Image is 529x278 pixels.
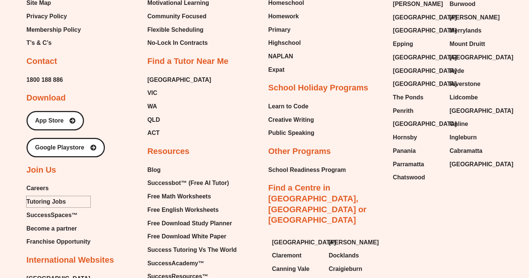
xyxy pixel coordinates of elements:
span: Craigieburn [329,263,362,275]
span: T’s & C’s [27,37,52,49]
a: Expat [268,64,304,75]
span: [GEOGRAPHIC_DATA] [393,52,457,63]
a: Homework [268,11,304,22]
span: [GEOGRAPHIC_DATA] [449,52,513,63]
a: Merrylands [449,25,499,36]
a: Epping [393,38,442,50]
span: Merrylands [449,25,481,36]
a: [GEOGRAPHIC_DATA] [393,25,442,36]
span: Homework [268,11,299,22]
span: VIC [147,87,158,99]
a: Blog [147,164,237,176]
span: [GEOGRAPHIC_DATA] [272,237,336,248]
span: Panania [393,145,416,157]
span: Epping [393,38,413,50]
a: Chatswood [393,172,442,183]
a: Free English Worksheets [147,204,237,216]
iframe: Chat Widget [405,194,529,278]
h2: School Holiday Programs [268,83,368,93]
a: Ryde [449,65,499,77]
a: [PERSON_NAME] [329,237,378,248]
span: SuccessSpaces™ [27,210,78,221]
span: Google Playstore [35,145,84,151]
span: [GEOGRAPHIC_DATA] [449,159,513,170]
a: Become a partner [27,223,91,234]
a: Tutoring Jobs [27,196,91,207]
span: ACT [147,127,160,139]
span: [PERSON_NAME] [449,12,500,23]
a: School Readiness Program [268,164,346,176]
span: Privacy Policy [27,11,67,22]
h2: Contact [27,56,57,67]
a: App Store [27,111,84,130]
a: Membership Policy [27,24,81,35]
a: Panania [393,145,442,157]
span: Mount Druitt [449,38,485,50]
a: No-Lock In Contracts [147,37,211,49]
span: QLD [147,114,160,126]
a: NAPLAN [268,51,304,62]
span: [GEOGRAPHIC_DATA] [393,25,457,36]
span: NAPLAN [268,51,293,62]
a: Docklands [329,250,378,261]
span: Lidcombe [449,92,478,103]
a: [GEOGRAPHIC_DATA] [393,52,442,63]
span: Claremont [272,250,302,261]
a: Canning Vale [272,263,321,275]
span: Creative Writing [268,114,314,126]
a: Mount Druitt [449,38,499,50]
a: Public Speaking [268,127,315,139]
a: [GEOGRAPHIC_DATA] [272,237,321,248]
a: WA [147,101,211,112]
a: Claremont [272,250,321,261]
a: [GEOGRAPHIC_DATA] [393,65,442,77]
span: Free Download White Paper [147,231,227,242]
span: The Ponds [393,92,423,103]
span: [GEOGRAPHIC_DATA] [393,118,457,130]
span: [GEOGRAPHIC_DATA] [449,105,513,117]
a: Riverstone [449,78,499,90]
span: [GEOGRAPHIC_DATA] [393,12,457,23]
span: Flexible Scheduling [147,24,203,35]
span: No-Lock In Contracts [147,37,208,49]
span: Penrith [393,105,413,117]
span: Docklands [329,250,359,261]
a: [GEOGRAPHIC_DATA] [393,118,442,130]
a: [GEOGRAPHIC_DATA] [449,159,499,170]
span: Free Download Study Planner [147,218,232,229]
span: WA [147,101,157,112]
a: Free Math Worksheets [147,191,237,202]
h2: International Websites [27,255,114,266]
span: Careers [27,183,49,194]
a: Penrith [393,105,442,117]
span: Highschool [268,37,301,49]
a: QLD [147,114,211,126]
a: Flexible Scheduling [147,24,211,35]
span: Tutoring Jobs [27,196,66,207]
div: Chatwidget [405,194,529,278]
a: Free Download White Paper [147,231,237,242]
span: Free English Worksheets [147,204,219,216]
a: The Ponds [393,92,442,103]
a: [GEOGRAPHIC_DATA] [147,74,211,86]
a: T’s & C’s [27,37,81,49]
span: Online [449,118,468,130]
span: Free Math Worksheets [147,191,211,202]
span: [GEOGRAPHIC_DATA] [393,65,457,77]
span: [GEOGRAPHIC_DATA] [393,78,457,90]
a: [GEOGRAPHIC_DATA] [393,12,442,23]
a: Privacy Policy [27,11,81,22]
a: Google Playstore [27,138,105,157]
a: [GEOGRAPHIC_DATA] [449,105,499,117]
h2: Join Us [27,165,56,176]
span: Successbot™ (Free AI Tutor) [147,177,229,189]
a: VIC [147,87,211,99]
span: Expat [268,64,285,75]
a: 1800 188 886 [27,74,63,86]
a: Craigieburn [329,263,378,275]
span: Success Tutoring Vs The World [147,244,237,256]
a: Franchise Opportunity [27,236,91,247]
